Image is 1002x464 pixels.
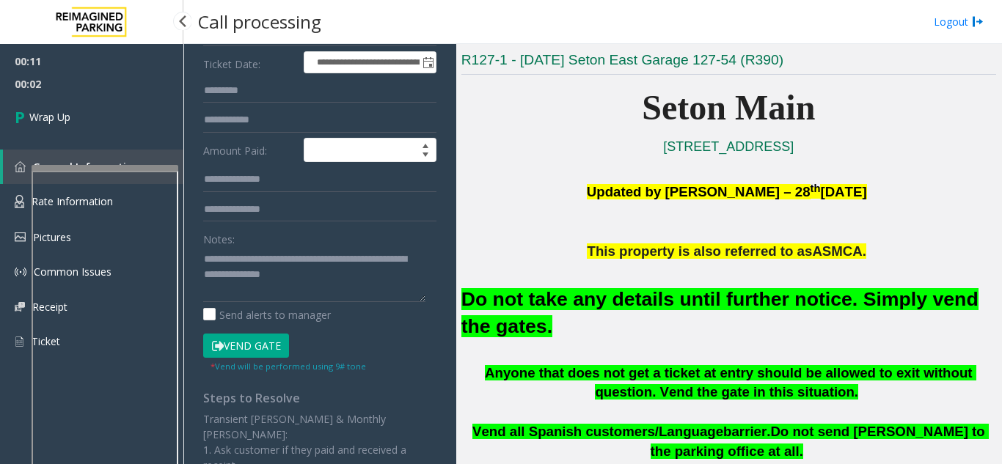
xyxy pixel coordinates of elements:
[29,109,70,125] span: Wrap Up
[587,184,811,199] span: Updated by [PERSON_NAME] – 28
[461,288,979,337] font: Do not take any details until further notice. Simply vend the gates.
[820,184,866,199] span: [DATE]
[420,52,436,73] span: Toggle popup
[200,138,300,163] label: Amount Paid:
[811,183,821,194] span: th
[203,334,289,358] button: Vend Gate
[663,139,794,154] a: [STREET_ADDRESS]
[972,14,984,29] img: logout
[3,150,183,184] a: General Information
[587,243,812,259] span: This property is also referred to as
[15,232,26,242] img: 'icon'
[203,227,235,247] label: Notes:
[15,161,26,172] img: 'icon'
[15,335,24,348] img: 'icon'
[651,424,989,459] span: Do not send [PERSON_NAME] to the parking office at all.
[934,14,984,29] a: Logout
[203,307,331,323] label: Send alerts to manager
[461,51,996,75] h3: R127-1 - [DATE] Seton East Garage 127-54 (R390)
[15,266,26,278] img: 'icon'
[812,243,866,259] span: ASMCA.
[485,365,976,400] span: Anyone that does not get a ticket at entry should be allowed to exit without question. Vend the g...
[211,361,366,372] small: Vend will be performed using 9# tone
[33,160,139,174] span: General Information
[415,139,436,150] span: Increase value
[203,411,436,442] p: Transient [PERSON_NAME] & Monthly [PERSON_NAME]:
[723,424,770,439] span: barrier.
[15,302,25,312] img: 'icon'
[472,424,723,439] span: Vend all Spanish customers/Language
[642,88,815,127] span: Seton Main
[15,195,24,208] img: 'icon'
[191,4,329,40] h3: Call processing
[200,51,300,73] label: Ticket Date:
[203,391,436,405] h4: Steps to Resolve
[415,150,436,162] span: Decrease value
